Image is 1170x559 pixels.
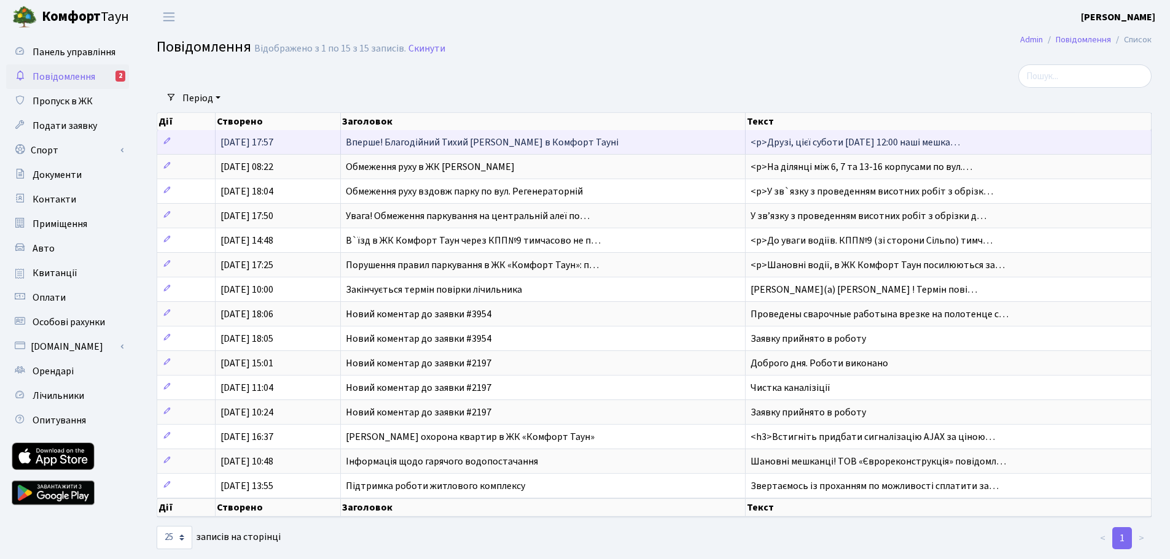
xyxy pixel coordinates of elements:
a: Спорт [6,138,129,163]
span: [DATE] 10:00 [220,283,273,296]
b: [PERSON_NAME] [1081,10,1155,24]
a: Орендарі [6,359,129,384]
span: Звертаємось із проханням по можливості сплатити за… [751,479,999,493]
span: [DATE] 16:37 [220,430,273,444]
a: Пропуск в ЖК [6,89,129,114]
a: Опитування [6,408,129,433]
a: Документи [6,163,129,187]
span: [PERSON_NAME](а) [PERSON_NAME] ! Термін пові… [751,283,977,296]
span: Оплати [33,291,66,304]
span: [DATE] 17:50 [220,209,273,223]
span: [DATE] 13:55 [220,479,273,493]
span: Новий коментар до заявки #2197 [346,406,491,419]
span: Порушення правил паркування в ЖК «Комфорт Таун»: п… [346,258,599,272]
th: Текст [746,498,1152,517]
span: <p>Шановні водії, в ЖК Комфорт Таун посилюються за… [751,258,1005,272]
th: Заголовок [341,498,746,517]
span: Заявку прийнято в роботу [751,406,866,419]
span: Опитування [33,414,86,427]
th: Створено [216,113,341,130]
span: [DATE] 15:01 [220,357,273,370]
span: Обмеження руху в ЖК [PERSON_NAME] [346,160,515,174]
span: Подати заявку [33,119,97,133]
span: Новий коментар до заявки #3954 [346,332,491,345]
th: Заголовок [341,113,746,130]
span: [PERSON_NAME] охорона квартир в ЖК «Комфорт Таун» [346,430,595,444]
img: logo.png [12,5,37,29]
span: Таун [42,7,129,28]
span: Пропуск в ЖК [33,94,93,108]
span: Інформація щодо гарячого водопостачання [346,455,538,468]
a: Скинути [408,43,445,55]
button: Переключити навігацію [154,7,184,27]
a: Повідомлення2 [6,64,129,89]
a: Повідомлення [1056,33,1111,46]
span: Шановні мешканці! ТОВ «Єврореконструкція» повідомл… [751,455,1006,468]
label: записів на сторінці [157,526,281,549]
span: Квитанції [33,266,77,280]
span: Увага! Обмеження паркування на центральній алеї по… [346,209,590,223]
span: <h3>Встигніть придбати сигналізацію AJAX за ціною… [751,430,995,444]
span: [DATE] 17:57 [220,136,273,149]
span: Повідомлення [157,36,251,58]
span: В`їзд в ЖК Комфорт Таун через КПП№9 тимчасово не п… [346,234,601,247]
span: Підтримка роботи житлового комплексу [346,479,525,493]
th: Текст [746,113,1152,130]
th: Дії [157,498,216,517]
a: Особові рахунки [6,310,129,334]
span: [DATE] 18:04 [220,185,273,198]
div: 2 [115,71,125,82]
span: <p>Друзі, цієї суботи [DATE] 12:00 наші мешка… [751,136,960,149]
li: Список [1111,33,1152,47]
span: Контакти [33,193,76,206]
div: Відображено з 1 по 15 з 15 записів. [254,43,406,55]
span: <p>У зв`язку з проведенням висотних робіт з обрізк… [751,185,993,198]
select: записів на сторінці [157,526,192,549]
th: Створено [216,498,341,517]
span: Особові рахунки [33,315,105,329]
a: Авто [6,236,129,261]
a: Admin [1020,33,1043,46]
span: Обмеження руху вздовж парку по вул. Регенераторній [346,185,583,198]
span: Авто [33,242,55,255]
span: [DATE] 11:04 [220,381,273,395]
span: <p>До уваги водіїв. КПП№9 (зі сторони Сільпо) тимч… [751,234,993,247]
span: [DATE] 17:25 [220,258,273,272]
span: Новий коментар до заявки #2197 [346,357,491,370]
span: Новий коментар до заявки #3954 [346,307,491,321]
a: [DOMAIN_NAME] [6,334,129,359]
span: Новий коментар до заявки #2197 [346,381,491,395]
span: [DATE] 14:48 [220,234,273,247]
span: Доброго дня. Роботи виконано [751,357,888,370]
span: Орендарі [33,364,74,378]
span: [DATE] 08:22 [220,160,273,174]
a: Приміщення [6,212,129,236]
a: Подати заявку [6,114,129,138]
b: Комфорт [42,7,101,26]
span: [DATE] 10:48 [220,455,273,468]
a: Період [177,88,225,109]
span: Вперше! Благодійний Тихий [PERSON_NAME] в Комфорт Тауні [346,136,618,149]
span: У звʼязку з проведенням висотних робіт з обрізки д… [751,209,986,223]
span: Приміщення [33,217,87,231]
a: [PERSON_NAME] [1081,10,1155,25]
span: [DATE] 18:05 [220,332,273,345]
span: Заявку прийнято в роботу [751,332,866,345]
a: Квитанції [6,261,129,285]
span: [DATE] 10:24 [220,406,273,419]
span: Повідомлення [33,70,95,83]
span: Документи [33,168,82,182]
a: Оплати [6,285,129,310]
input: Пошук... [1018,64,1152,88]
span: Проведены сварочные работына врезке на полотенце с… [751,307,1008,321]
span: Чистка каналізіції [751,381,830,395]
a: Панель управління [6,40,129,64]
span: Лічильники [33,389,84,403]
span: Панель управління [33,45,115,59]
nav: breadcrumb [1002,27,1170,53]
span: <p>На ділянці між 6, 7 та 13-16 корпусами по вул.… [751,160,972,174]
a: Лічильники [6,384,129,408]
th: Дії [157,113,216,130]
a: 1 [1112,527,1132,549]
span: [DATE] 18:06 [220,307,273,321]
